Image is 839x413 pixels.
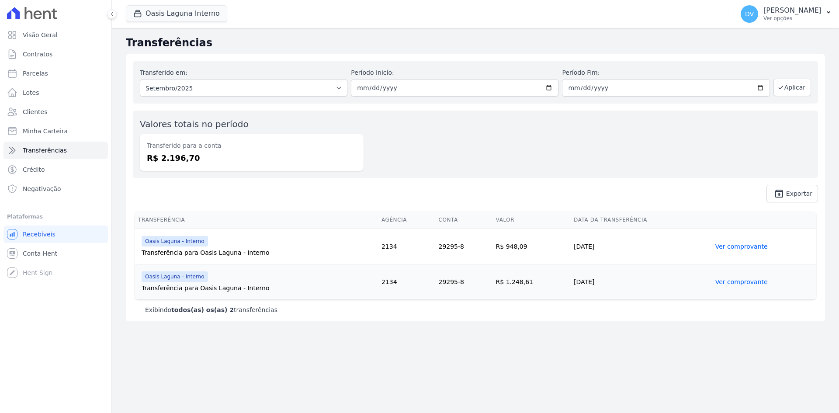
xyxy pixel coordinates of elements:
[145,305,277,314] p: Exibindo transferências
[763,15,822,22] p: Ver opções
[23,88,39,97] span: Lotes
[23,146,67,155] span: Transferências
[773,79,811,96] button: Aplicar
[435,264,492,300] td: 29295-8
[23,50,52,59] span: Contratos
[763,6,822,15] p: [PERSON_NAME]
[351,68,558,77] label: Período Inicío:
[23,108,47,116] span: Clientes
[171,306,234,313] b: todos(as) os(as) 2
[492,211,571,229] th: Valor
[147,141,357,150] dt: Transferido para a conta
[3,226,108,243] a: Recebíveis
[570,229,712,264] td: [DATE]
[147,152,357,164] dd: R$ 2.196,70
[23,184,61,193] span: Negativação
[3,45,108,63] a: Contratos
[142,248,374,257] div: Transferência para Oasis Laguna - Interno
[378,229,435,264] td: 2134
[435,211,492,229] th: Conta
[734,2,839,26] button: DV [PERSON_NAME] Ver opções
[766,185,818,202] a: unarchive Exportar
[715,243,768,250] a: Ver comprovante
[562,68,770,77] label: Período Fim:
[3,84,108,101] a: Lotes
[435,229,492,264] td: 29295-8
[3,180,108,198] a: Negativação
[135,211,378,229] th: Transferência
[3,65,108,82] a: Parcelas
[3,161,108,178] a: Crédito
[7,212,104,222] div: Plataformas
[3,103,108,121] a: Clientes
[140,119,249,129] label: Valores totais no período
[142,271,208,282] span: Oasis Laguna - Interno
[570,264,712,300] td: [DATE]
[492,264,571,300] td: R$ 1.248,61
[23,230,55,239] span: Recebíveis
[23,249,57,258] span: Conta Hent
[23,165,45,174] span: Crédito
[492,229,571,264] td: R$ 948,09
[570,211,712,229] th: Data da Transferência
[3,245,108,262] a: Conta Hent
[23,31,58,39] span: Visão Geral
[378,211,435,229] th: Agência
[3,122,108,140] a: Minha Carteira
[140,69,187,76] label: Transferido em:
[3,26,108,44] a: Visão Geral
[786,191,812,196] span: Exportar
[23,69,48,78] span: Parcelas
[142,236,208,246] span: Oasis Laguna - Interno
[3,142,108,159] a: Transferências
[126,5,227,22] button: Oasis Laguna Interno
[774,188,784,199] i: unarchive
[745,11,754,17] span: DV
[126,35,825,51] h2: Transferências
[378,264,435,300] td: 2134
[23,127,68,135] span: Minha Carteira
[715,278,768,285] a: Ver comprovante
[142,284,374,292] div: Transferência para Oasis Laguna - Interno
